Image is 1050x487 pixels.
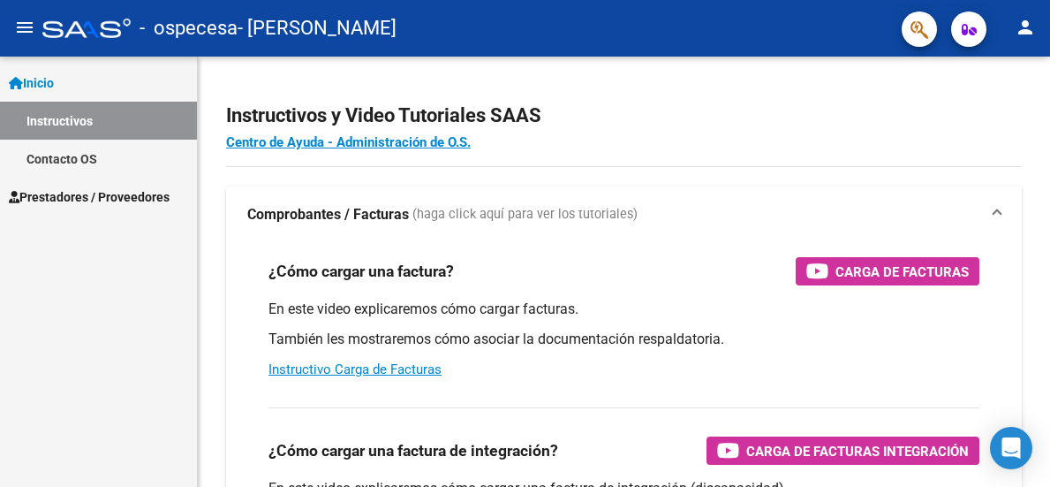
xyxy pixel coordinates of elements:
[247,205,409,224] strong: Comprobantes / Facturas
[268,259,454,284] h3: ¿Cómo cargar una factura?
[268,361,442,377] a: Instructivo Carga de Facturas
[268,330,979,349] p: También les mostraremos cómo asociar la documentación respaldatoria.
[226,186,1022,243] mat-expansion-panel-header: Comprobantes / Facturas (haga click aquí para ver los tutoriales)
[412,205,638,224] span: (haga click aquí para ver los tutoriales)
[9,187,170,207] span: Prestadores / Proveedores
[796,257,979,285] button: Carga de Facturas
[268,438,558,463] h3: ¿Cómo cargar una factura de integración?
[14,17,35,38] mat-icon: menu
[238,9,397,48] span: - [PERSON_NAME]
[706,437,979,465] button: Carga de Facturas Integración
[140,9,238,48] span: - ospecesa
[990,427,1032,469] div: Open Intercom Messenger
[268,300,979,319] p: En este video explicaremos cómo cargar facturas.
[746,440,969,462] span: Carga de Facturas Integración
[226,99,1022,133] h2: Instructivos y Video Tutoriales SAAS
[9,73,54,93] span: Inicio
[1015,17,1036,38] mat-icon: person
[226,134,471,150] a: Centro de Ayuda - Administración de O.S.
[835,261,969,283] span: Carga de Facturas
